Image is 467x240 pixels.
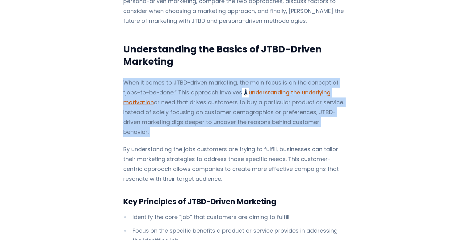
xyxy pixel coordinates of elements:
[123,89,331,106] a: understanding the underlying motivation
[123,43,344,68] h2: Understanding the Basics of JTBD-Driven Marketing
[123,196,344,207] h3: Key Principles of JTBD-Driven Marketing
[123,78,344,137] p: When it comes to JTBD-driven marketing, the main focus is on the concept of “jobs-to-be-done.” Th...
[123,144,344,184] p: By understanding the jobs customers are trying to fulfill, businesses can tailor their marketing ...
[123,212,344,222] li: Identify the core “job” that customers are aiming to fulfill.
